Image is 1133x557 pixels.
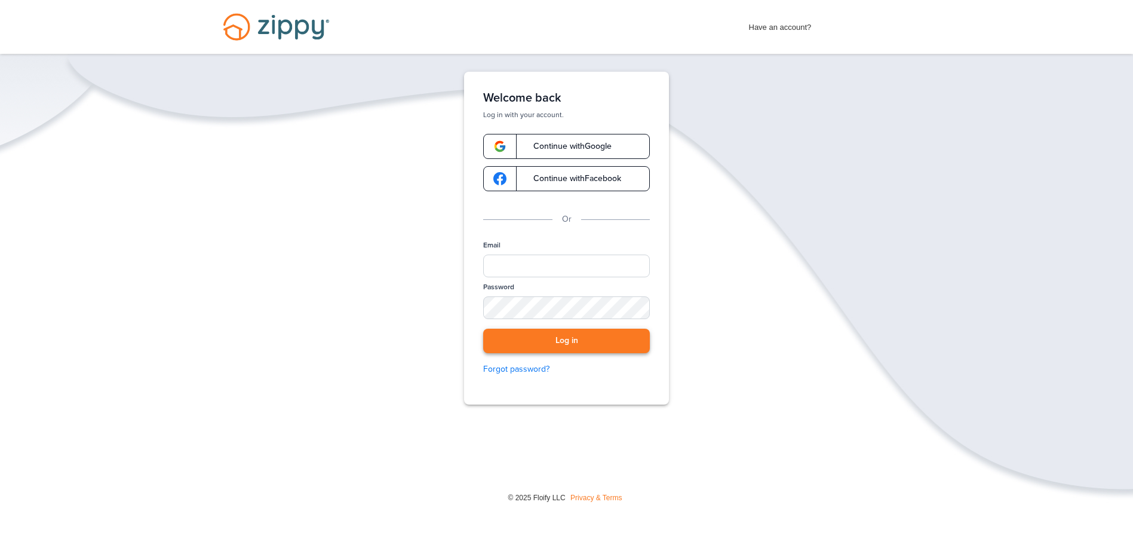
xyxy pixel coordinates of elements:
[493,140,506,153] img: google-logo
[483,134,650,159] a: google-logoContinue withGoogle
[749,15,812,34] span: Have an account?
[483,255,650,277] input: Email
[570,494,622,502] a: Privacy & Terms
[562,213,572,226] p: Or
[493,172,506,185] img: google-logo
[508,494,565,502] span: © 2025 Floify LLC
[483,329,650,353] button: Log in
[521,175,621,183] span: Continue with Facebook
[483,166,650,191] a: google-logoContinue withFacebook
[483,363,650,376] a: Forgot password?
[483,296,650,319] input: Password
[483,282,514,292] label: Password
[521,142,612,151] span: Continue with Google
[483,240,501,250] label: Email
[483,91,650,105] h1: Welcome back
[483,110,650,120] p: Log in with your account.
